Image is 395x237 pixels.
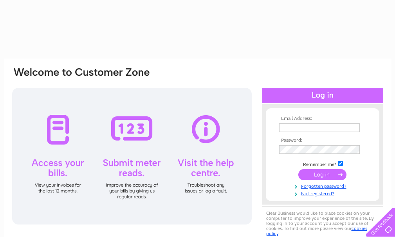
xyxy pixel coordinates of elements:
td: Remember me? [277,160,368,168]
th: Password: [277,138,368,143]
th: Email Address: [277,116,368,121]
a: Not registered? [279,189,368,197]
a: cookies policy [266,226,367,236]
a: Forgotten password? [279,182,368,189]
input: Submit [298,169,346,180]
